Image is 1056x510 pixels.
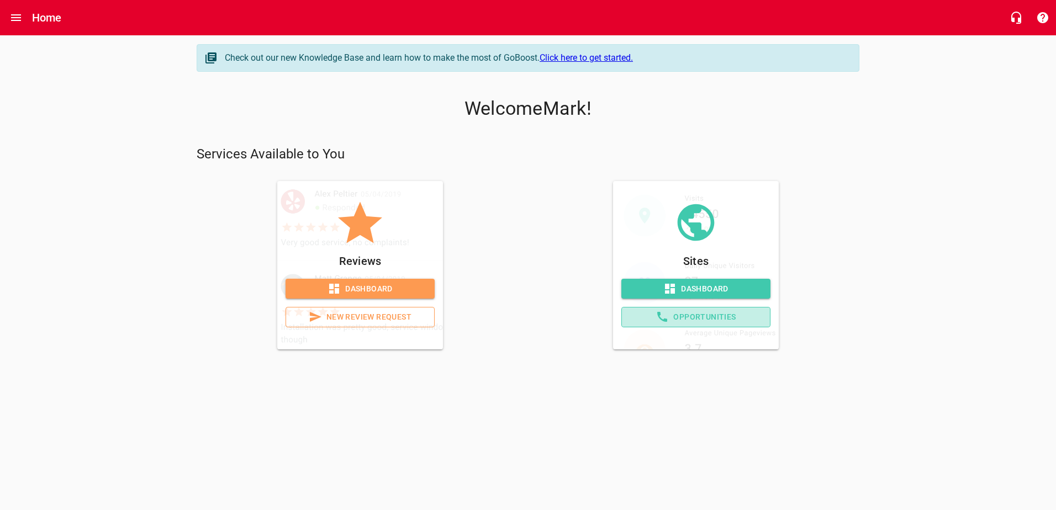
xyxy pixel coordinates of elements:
button: Live Chat [1003,4,1029,31]
p: Welcome Mark ! [197,98,859,120]
div: Check out our new Knowledge Base and learn how to make the most of GoBoost. [225,51,848,65]
p: Reviews [286,252,435,270]
a: New Review Request [286,307,435,327]
a: Click here to get started. [540,52,633,63]
button: Support Portal [1029,4,1056,31]
a: Dashboard [286,279,435,299]
span: New Review Request [295,310,425,324]
span: Opportunities [631,310,761,324]
button: Open drawer [3,4,29,31]
p: Services Available to You [197,146,859,163]
p: Sites [621,252,770,270]
span: Dashboard [630,282,762,296]
a: Dashboard [621,279,770,299]
span: Dashboard [294,282,426,296]
a: Opportunities [621,307,770,327]
h6: Home [32,9,62,26]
